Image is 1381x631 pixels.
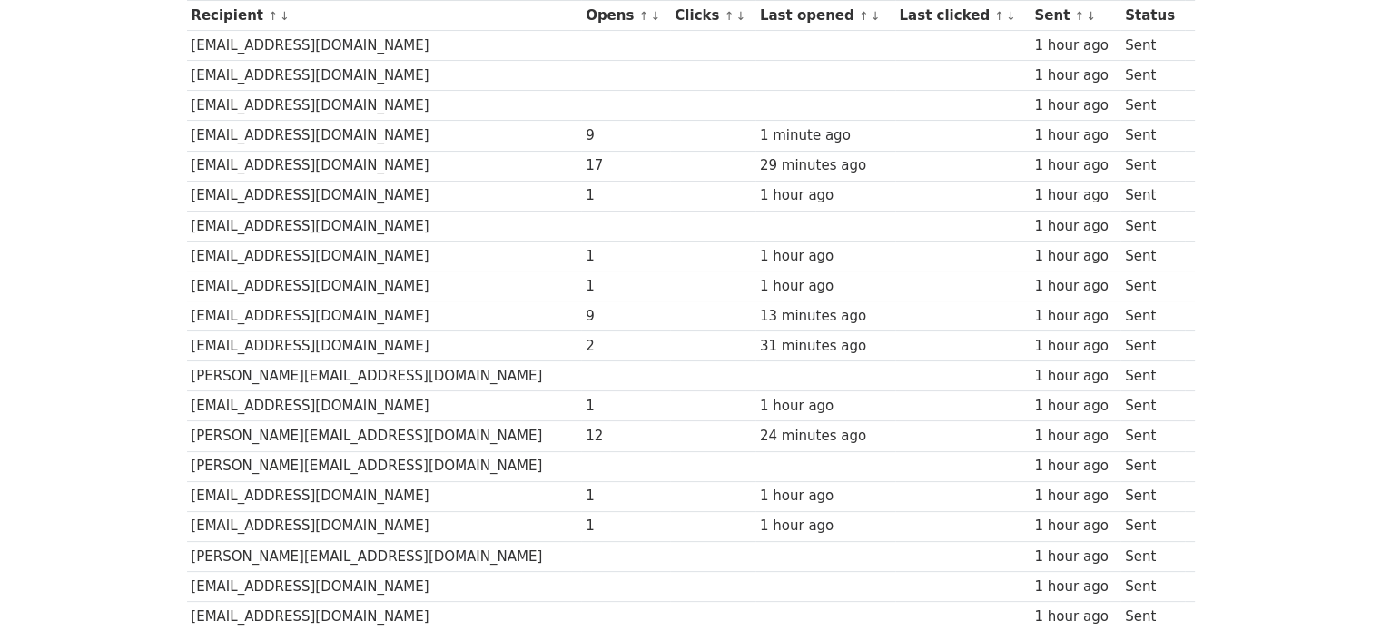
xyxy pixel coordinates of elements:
div: 1 hour ago [1034,577,1116,597]
div: 1 hour ago [1034,606,1116,627]
div: 13 minutes ago [760,306,891,327]
div: 29 minutes ago [760,155,891,176]
div: 1 hour ago [1034,185,1116,206]
td: [EMAIL_ADDRESS][DOMAIN_NAME] [187,91,582,121]
td: [EMAIL_ADDRESS][DOMAIN_NAME] [187,151,582,181]
div: 1 [586,185,666,206]
div: 2 [586,336,666,357]
td: [EMAIL_ADDRESS][DOMAIN_NAME] [187,601,582,631]
td: Sent [1120,481,1185,511]
td: Sent [1120,421,1185,451]
td: [EMAIL_ADDRESS][DOMAIN_NAME] [187,301,582,331]
td: [EMAIL_ADDRESS][DOMAIN_NAME] [187,511,582,541]
th: Status [1120,1,1185,31]
td: [EMAIL_ADDRESS][DOMAIN_NAME] [187,271,582,301]
td: [EMAIL_ADDRESS][DOMAIN_NAME] [187,391,582,421]
td: [EMAIL_ADDRESS][DOMAIN_NAME] [187,181,582,211]
div: 17 [586,155,666,176]
td: Sent [1120,121,1185,151]
div: 1 hour ago [760,396,891,417]
td: [PERSON_NAME][EMAIL_ADDRESS][DOMAIN_NAME] [187,421,582,451]
div: 1 hour ago [1034,547,1116,567]
a: ↑ [1074,9,1084,23]
a: ↑ [268,9,278,23]
div: 9 [586,306,666,327]
td: [EMAIL_ADDRESS][DOMAIN_NAME] [187,121,582,151]
div: 1 hour ago [1034,95,1116,116]
td: [EMAIL_ADDRESS][DOMAIN_NAME] [187,61,582,91]
td: [PERSON_NAME][EMAIL_ADDRESS][DOMAIN_NAME] [187,541,582,571]
td: Sent [1120,61,1185,91]
div: 24 minutes ago [760,426,891,447]
th: Opens [581,1,670,31]
th: Sent [1031,1,1121,31]
a: ↓ [650,9,660,23]
td: Sent [1120,301,1185,331]
a: ↓ [735,9,745,23]
div: 1 hour ago [1034,246,1116,267]
div: 1 [586,246,666,267]
div: 1 hour ago [1034,65,1116,86]
th: Recipient [187,1,582,31]
div: 12 [586,426,666,447]
div: 1 hour ago [1034,486,1116,507]
a: ↓ [1086,9,1096,23]
div: 1 minute ago [760,125,891,146]
td: Sent [1120,511,1185,541]
td: [EMAIL_ADDRESS][DOMAIN_NAME] [187,241,582,271]
td: Sent [1120,271,1185,301]
div: 1 hour ago [760,516,891,537]
div: 1 [586,486,666,507]
div: 1 hour ago [1034,155,1116,176]
div: 1 [586,276,666,297]
a: ↑ [725,9,735,23]
td: [EMAIL_ADDRESS][DOMAIN_NAME] [187,481,582,511]
td: [EMAIL_ADDRESS][DOMAIN_NAME] [187,211,582,241]
div: 1 hour ago [1034,516,1116,537]
th: Clicks [670,1,755,31]
div: 1 [586,396,666,417]
td: Sent [1120,151,1185,181]
td: [PERSON_NAME][EMAIL_ADDRESS][DOMAIN_NAME] [187,451,582,481]
td: Sent [1120,451,1185,481]
div: 1 hour ago [1034,456,1116,477]
div: 1 hour ago [760,276,891,297]
div: 1 hour ago [1034,366,1116,387]
th: Last clicked [895,1,1031,31]
td: Sent [1120,241,1185,271]
div: 1 hour ago [1034,396,1116,417]
td: Sent [1120,541,1185,571]
td: [EMAIL_ADDRESS][DOMAIN_NAME] [187,31,582,61]
div: 1 hour ago [760,185,891,206]
a: ↓ [1006,9,1016,23]
td: [EMAIL_ADDRESS][DOMAIN_NAME] [187,571,582,601]
div: 1 hour ago [1034,125,1116,146]
td: Sent [1120,181,1185,211]
div: 1 hour ago [1034,35,1116,56]
a: ↑ [639,9,649,23]
div: 1 hour ago [1034,426,1116,447]
div: 1 hour ago [1034,306,1116,327]
td: Sent [1120,601,1185,631]
div: 1 [586,516,666,537]
div: 1 hour ago [1034,276,1116,297]
a: ↓ [871,9,881,23]
td: Sent [1120,331,1185,361]
div: 9 [586,125,666,146]
th: Last opened [755,1,895,31]
div: 1 hour ago [1034,216,1116,237]
div: Widget de chat [1290,544,1381,631]
div: 1 hour ago [760,486,891,507]
a: ↓ [280,9,290,23]
td: Sent [1120,361,1185,391]
div: 1 hour ago [1034,336,1116,357]
div: 31 minutes ago [760,336,891,357]
td: [EMAIL_ADDRESS][DOMAIN_NAME] [187,331,582,361]
a: ↑ [859,9,869,23]
td: Sent [1120,31,1185,61]
td: Sent [1120,211,1185,241]
iframe: Chat Widget [1290,544,1381,631]
td: [PERSON_NAME][EMAIL_ADDRESS][DOMAIN_NAME] [187,361,582,391]
div: 1 hour ago [760,246,891,267]
td: Sent [1120,91,1185,121]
